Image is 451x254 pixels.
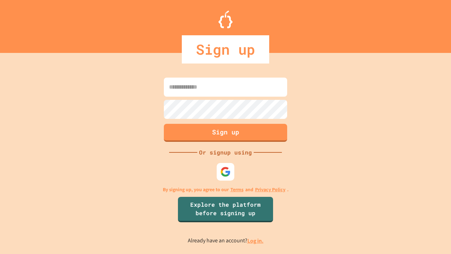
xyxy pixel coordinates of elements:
[188,236,264,245] p: Already have an account?
[220,167,231,177] img: google-icon.svg
[247,237,264,244] a: Log in.
[230,186,243,193] a: Terms
[178,197,273,222] a: Explore the platform before signing up
[197,148,254,157] div: Or signup using
[164,124,287,142] button: Sign up
[255,186,285,193] a: Privacy Policy
[218,11,233,28] img: Logo.svg
[163,186,289,193] p: By signing up, you agree to our and .
[182,35,269,64] div: Sign up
